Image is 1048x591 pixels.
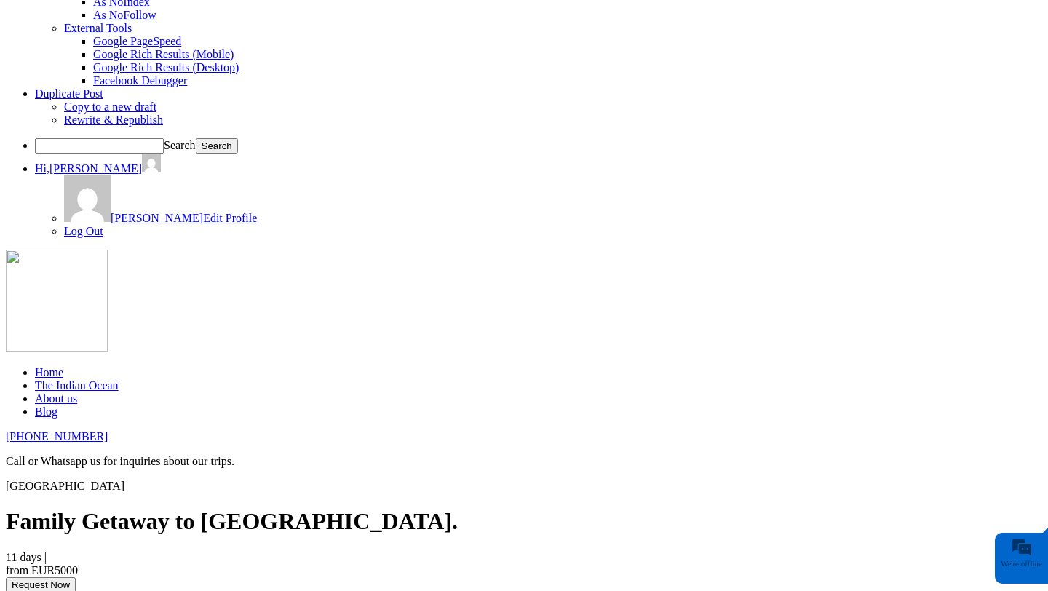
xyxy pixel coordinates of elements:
[35,87,103,100] span: Duplicate Post
[93,9,156,21] a: As NoFollow
[64,225,103,237] a: Log Out
[64,22,132,34] a: External Tools
[6,508,1042,535] h1: Family Getaway to [GEOGRAPHIC_DATA].
[6,551,1042,564] div: 11 days |
[93,61,239,74] a: Google Rich Results Test - Googlebot Desktop
[93,74,187,87] a: Facebook Sharing Debugger
[164,139,196,151] label: Search
[196,138,238,154] input: Search
[35,379,119,392] a: The Indian Ocean
[93,48,234,60] a: Google Rich Results Test - Googlebot Smartphone
[111,212,203,224] span: [PERSON_NAME]
[49,162,142,175] span: [PERSON_NAME]
[6,480,1042,493] p: [GEOGRAPHIC_DATA]
[999,558,1044,568] div: We're offline
[64,114,163,126] a: Rewrite & Republish
[6,564,1042,577] div: from EUR5000
[6,455,1042,468] p: Call or Whatsapp us for inquiries about our trips.
[35,405,57,418] a: Blog
[6,430,108,443] a: [PHONE_NUMBER]
[35,392,77,405] a: About us
[203,212,257,224] span: Edit Profile
[35,162,161,175] a: Hi,
[64,100,156,113] a: Copy to a new draft
[35,366,63,378] a: Home
[35,175,1042,238] ul: Hi, cris
[93,35,181,47] a: Google PageSpeed Insights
